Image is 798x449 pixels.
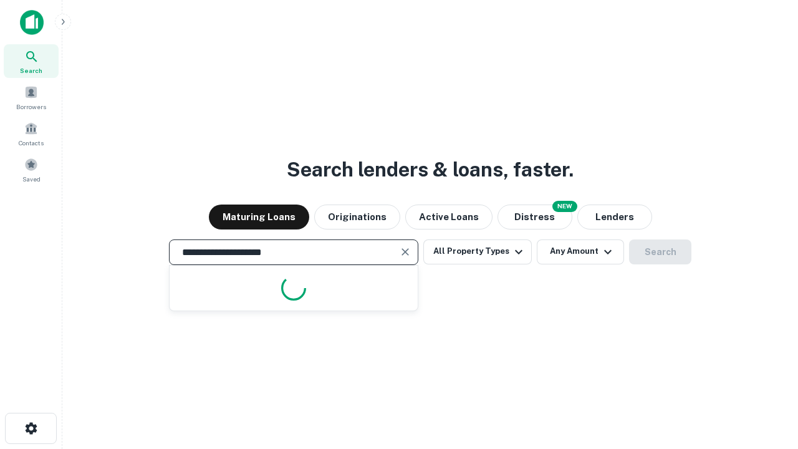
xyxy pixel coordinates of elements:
iframe: Chat Widget [736,349,798,409]
button: Maturing Loans [209,205,309,229]
a: Search [4,44,59,78]
span: Saved [22,174,41,184]
img: capitalize-icon.png [20,10,44,35]
a: Contacts [4,117,59,150]
button: Lenders [577,205,652,229]
span: Borrowers [16,102,46,112]
button: Any Amount [537,239,624,264]
a: Saved [4,153,59,186]
a: Borrowers [4,80,59,114]
span: Search [20,65,42,75]
button: Clear [397,243,414,261]
h3: Search lenders & loans, faster. [287,155,574,185]
span: Contacts [19,138,44,148]
button: Search distressed loans with lien and other non-mortgage details. [498,205,572,229]
div: NEW [552,201,577,212]
button: All Property Types [423,239,532,264]
button: Active Loans [405,205,493,229]
button: Originations [314,205,400,229]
